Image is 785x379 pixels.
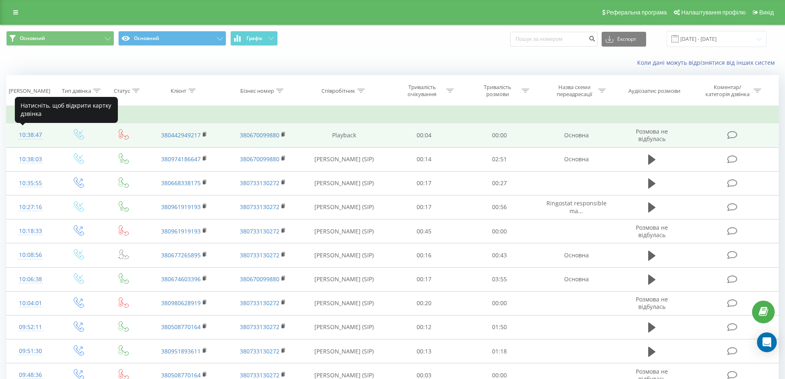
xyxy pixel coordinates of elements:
[628,87,680,94] div: Аудіозапис розмови
[537,147,615,171] td: Основна
[302,267,387,291] td: [PERSON_NAME] (SIP)
[240,275,279,283] a: 380670099880
[161,299,201,307] a: 380980628919
[161,251,201,259] a: 380677265895
[240,251,279,259] a: 380733130272
[171,87,186,94] div: Клієнт
[240,371,279,379] a: 380733130272
[302,147,387,171] td: [PERSON_NAME] (SIP)
[240,87,274,94] div: Бізнес номер
[20,35,45,42] span: Основний
[462,219,537,243] td: 00:00
[302,339,387,363] td: [PERSON_NAME] (SIP)
[161,179,201,187] a: 380668338175
[537,123,615,147] td: Основна
[636,224,668,239] span: Розмова не відбулась
[552,84,596,98] div: Назва схеми переадресації
[387,219,462,243] td: 00:45
[302,291,387,315] td: [PERSON_NAME] (SIP)
[462,315,537,339] td: 01:50
[462,267,537,291] td: 03:55
[240,323,279,331] a: 380733130272
[15,97,118,123] div: Натисніть, щоб відкрити картку дзвінка
[15,127,47,143] div: 10:38:47
[240,227,279,235] a: 380733130272
[759,9,774,16] span: Вихід
[161,227,201,235] a: 380961919193
[7,107,779,123] td: Сьогодні
[387,147,462,171] td: 00:14
[321,87,355,94] div: Співробітник
[462,123,537,147] td: 00:00
[546,199,607,214] span: Ringostat responsible ma...
[15,223,47,239] div: 10:18:33
[462,339,537,363] td: 01:18
[15,343,47,359] div: 09:51:30
[387,243,462,267] td: 00:16
[161,203,201,211] a: 380961919193
[681,9,745,16] span: Налаштування профілю
[114,87,130,94] div: Статус
[387,171,462,195] td: 00:17
[62,87,91,94] div: Тип дзвінка
[510,32,598,47] input: Пошук за номером
[15,271,47,287] div: 10:06:38
[636,295,668,311] span: Розмова не відбулась
[387,339,462,363] td: 00:13
[462,171,537,195] td: 00:27
[462,147,537,171] td: 02:51
[230,31,278,46] button: Графік
[400,84,444,98] div: Тривалість очікування
[302,219,387,243] td: [PERSON_NAME] (SIP)
[15,247,47,263] div: 10:08:56
[240,155,279,163] a: 380670099880
[15,319,47,335] div: 09:52:11
[387,267,462,291] td: 00:17
[537,267,615,291] td: Основна
[757,332,777,352] div: Open Intercom Messenger
[118,31,226,46] button: Основний
[240,299,279,307] a: 380733130272
[161,323,201,331] a: 380508770164
[607,9,667,16] span: Реферальна програма
[387,195,462,219] td: 00:17
[15,199,47,215] div: 10:27:16
[240,203,279,211] a: 380733130272
[462,291,537,315] td: 00:00
[240,347,279,355] a: 380733130272
[15,295,47,311] div: 10:04:01
[462,243,537,267] td: 00:43
[387,315,462,339] td: 00:12
[161,131,201,139] a: 380442949217
[476,84,520,98] div: Тривалість розмови
[462,195,537,219] td: 00:56
[15,175,47,191] div: 10:35:55
[9,87,50,94] div: [PERSON_NAME]
[302,123,387,147] td: Playback
[161,347,201,355] a: 380951893611
[387,123,462,147] td: 00:04
[637,59,779,66] a: Коли дані можуть відрізнятися вiд інших систем
[302,243,387,267] td: [PERSON_NAME] (SIP)
[636,127,668,143] span: Розмова не відбулась
[602,32,646,47] button: Експорт
[15,151,47,167] div: 10:38:03
[6,31,114,46] button: Основний
[240,131,279,139] a: 380670099880
[302,195,387,219] td: [PERSON_NAME] (SIP)
[161,155,201,163] a: 380974186647
[537,243,615,267] td: Основна
[387,291,462,315] td: 00:20
[240,179,279,187] a: 380733130272
[246,35,262,41] span: Графік
[302,315,387,339] td: [PERSON_NAME] (SIP)
[302,171,387,195] td: [PERSON_NAME] (SIP)
[161,275,201,283] a: 380674603396
[161,371,201,379] a: 380508770164
[703,84,752,98] div: Коментар/категорія дзвінка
